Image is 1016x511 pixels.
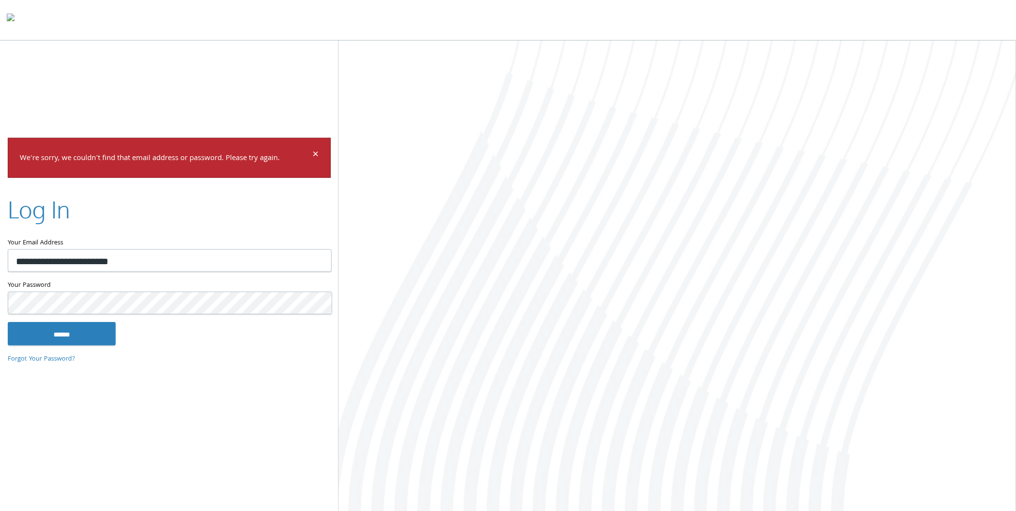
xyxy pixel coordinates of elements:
[8,280,331,292] label: Your Password
[312,150,319,161] button: Dismiss alert
[8,193,70,226] h2: Log In
[20,152,311,166] p: We're sorry, we couldn't find that email address or password. Please try again.
[8,353,75,364] a: Forgot Your Password?
[7,10,14,29] img: todyl-logo-dark.svg
[312,146,319,165] span: ×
